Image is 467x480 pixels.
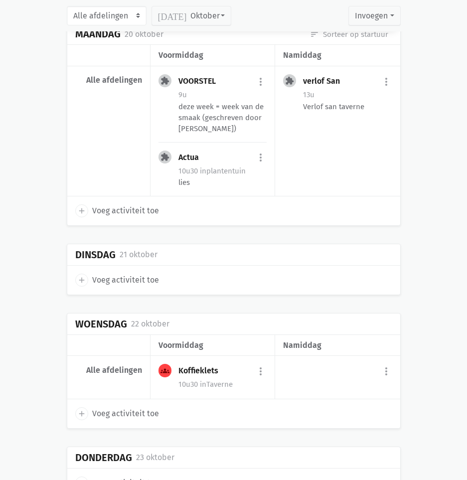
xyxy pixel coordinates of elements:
[310,29,388,40] a: Sorteer op startuur
[178,166,198,175] span: 10u30
[178,153,207,162] div: Actua
[77,409,86,418] i: add
[92,274,159,287] span: Voeg activiteit toe
[75,319,127,330] div: Woensdag
[158,339,267,352] div: voormiddag
[75,452,132,464] div: Donderdag
[200,380,206,389] span: in
[200,380,233,389] span: Taverne
[178,177,267,188] div: lies
[75,365,142,375] div: Alle afdelingen
[160,153,169,161] i: extension
[152,6,231,26] button: Oktober
[200,166,246,175] span: plantentuin
[158,11,187,20] i: [DATE]
[125,28,163,41] div: 20 oktober
[158,49,267,62] div: voormiddag
[136,451,174,464] div: 23 oktober
[92,204,159,217] span: Voeg activiteit toe
[283,49,392,62] div: namiddag
[131,318,169,330] div: 22 oktober
[77,276,86,285] i: add
[120,248,157,261] div: 21 oktober
[77,206,86,215] i: add
[178,366,226,376] div: Koffieklets
[200,166,206,175] span: in
[178,380,198,389] span: 10u30
[75,249,116,261] div: Dinsdag
[285,76,294,85] i: extension
[303,101,392,112] div: Verlof san taverne
[178,101,267,134] div: deze week = week van de smaak (geschreven door [PERSON_NAME])
[75,75,142,85] div: Alle afdelingen
[75,204,159,217] a: add Voeg activiteit toe
[283,339,392,352] div: namiddag
[75,407,159,420] a: add Voeg activiteit toe
[310,30,319,39] i: sort
[178,90,187,99] span: 9u
[160,366,169,375] i: groups
[92,407,159,420] span: Voeg activiteit toe
[348,6,400,26] button: Invoegen
[178,76,224,86] div: VOORSTEL
[75,274,159,287] a: add Voeg activiteit toe
[303,90,314,99] span: 13u
[75,28,121,40] div: Maandag
[160,76,169,85] i: extension
[303,76,348,86] div: verlof San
